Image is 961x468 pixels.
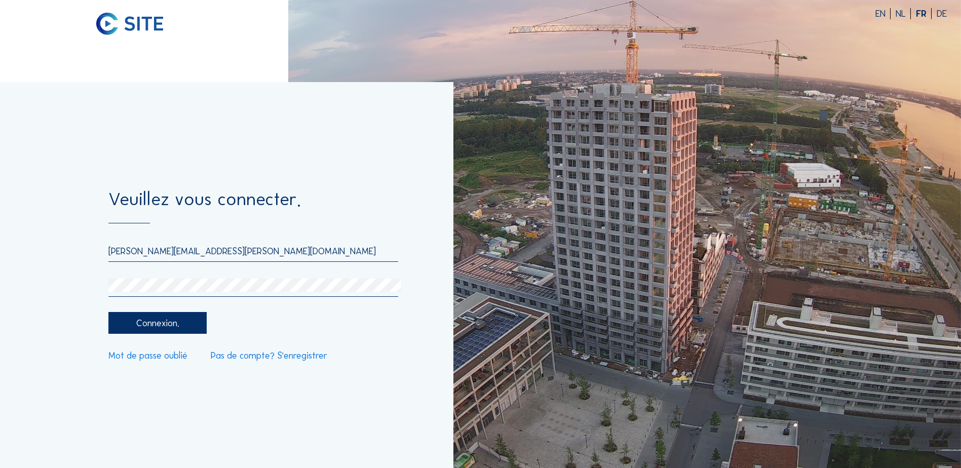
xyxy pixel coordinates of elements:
[896,9,911,18] div: NL
[875,9,891,18] div: EN
[108,190,398,223] div: Veuillez vous connecter.
[211,351,327,360] a: Pas de compte? S'enregistrer
[96,13,164,35] img: C-SITE logo
[108,312,206,334] div: Connexion.
[937,9,947,18] div: DE
[108,246,398,257] input: E-mail
[916,9,932,18] div: FR
[108,351,187,360] a: Mot de passe oublié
